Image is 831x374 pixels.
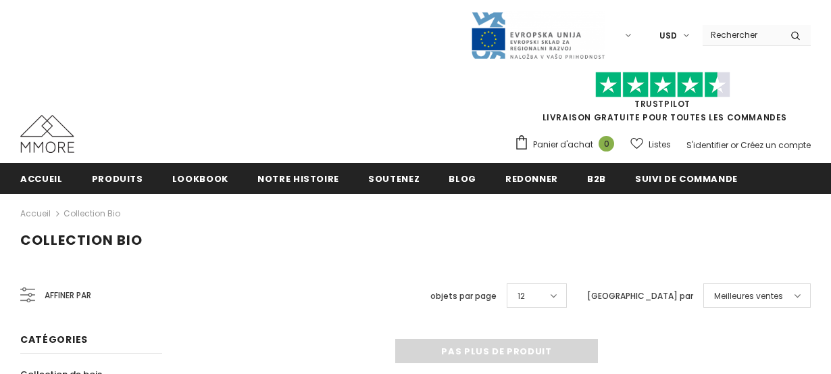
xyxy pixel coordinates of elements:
a: TrustPilot [634,98,690,110]
span: USD [659,29,677,43]
a: B2B [587,163,606,193]
a: soutenez [368,163,420,193]
a: Accueil [20,206,51,222]
a: Javni Razpis [470,29,605,41]
a: Suivi de commande [635,163,738,193]
a: Collection Bio [64,208,120,219]
span: Accueil [20,172,63,185]
a: S'identifier [686,139,728,151]
label: [GEOGRAPHIC_DATA] par [587,289,693,303]
img: Cas MMORE [20,115,74,153]
span: Blog [449,172,476,185]
a: Blog [449,163,476,193]
span: 0 [599,136,614,151]
a: Accueil [20,163,63,193]
img: Faites confiance aux étoiles pilotes [595,72,730,98]
span: B2B [587,172,606,185]
span: Catégories [20,333,88,346]
span: soutenez [368,172,420,185]
span: LIVRAISON GRATUITE POUR TOUTES LES COMMANDES [514,78,811,123]
input: Search Site [703,25,780,45]
img: Javni Razpis [470,11,605,60]
a: Produits [92,163,143,193]
span: Collection Bio [20,231,143,250]
span: Lookbook [172,172,228,185]
span: Meilleures ventes [714,289,783,303]
span: Notre histoire [257,172,339,185]
span: Suivi de commande [635,172,738,185]
label: objets par page [430,289,497,303]
a: Redonner [505,163,558,193]
span: Produits [92,172,143,185]
a: Panier d'achat 0 [514,135,621,155]
a: Créez un compte [740,139,811,151]
span: 12 [518,289,525,303]
a: Listes [630,133,671,156]
span: Listes [649,138,671,151]
span: Redonner [505,172,558,185]
a: Notre histoire [257,163,339,193]
span: Panier d'achat [533,138,593,151]
a: Lookbook [172,163,228,193]
span: Affiner par [45,288,91,303]
span: or [730,139,738,151]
